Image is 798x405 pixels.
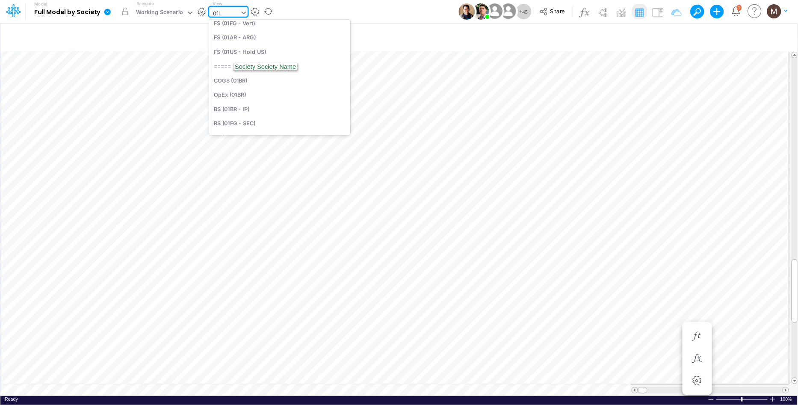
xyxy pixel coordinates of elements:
[209,16,350,30] div: FS (01FG - Vert)
[34,2,47,7] label: Model
[209,59,350,73] div: ===== 01BR REPORTS =====
[741,397,743,402] div: Zoom
[209,88,350,102] div: OpEx (01BR)
[209,116,350,130] div: BS (01FG - SEC)
[136,0,154,7] label: Scenario
[520,9,528,15] span: + 45
[5,396,18,402] span: Ready
[535,5,570,18] button: Share
[209,73,350,87] div: COGS (01BR)
[716,396,769,402] div: Zoom
[5,396,18,402] div: In Ready mode
[485,2,504,21] img: User Image Icon
[209,45,350,59] div: FS (01US - Hold US)
[8,27,612,44] input: Type a title here
[473,3,489,20] img: User Image Icon
[209,102,350,116] div: BS (01BR - IP)
[780,396,793,402] span: 100%
[739,6,740,9] div: 1 unread items
[34,9,100,16] b: Full Model by Society
[780,396,793,402] div: Zoom level
[209,130,350,145] div: BS (01AR - Arg)
[550,8,565,14] span: Share
[769,396,776,402] div: Zoom In
[458,3,475,20] img: User Image Icon
[731,6,741,16] a: Notifications
[209,30,350,44] div: FS (01AR - ARG)
[499,2,518,21] img: User Image Icon
[136,8,183,18] div: Working Scenario
[213,0,222,7] label: View
[708,396,715,403] div: Zoom Out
